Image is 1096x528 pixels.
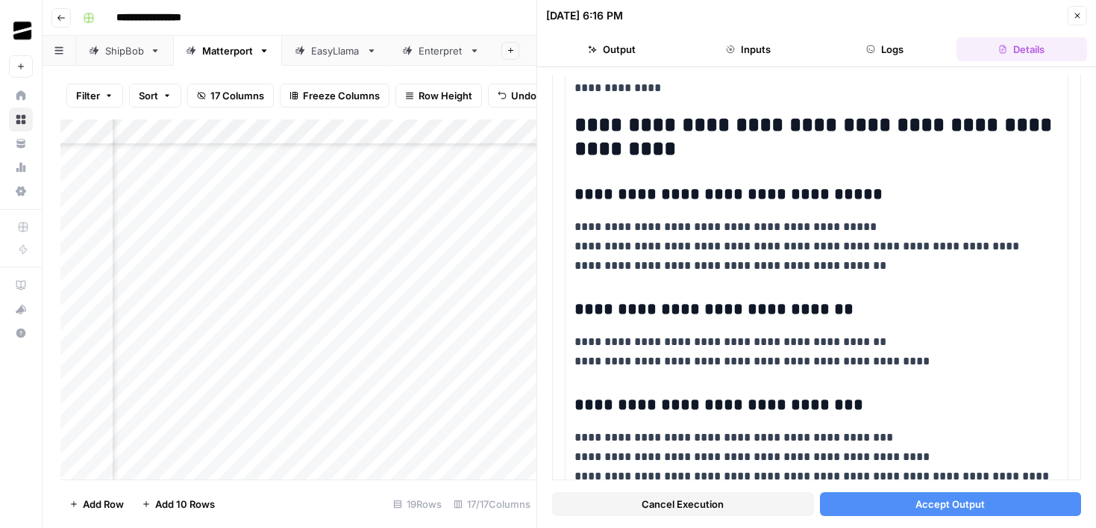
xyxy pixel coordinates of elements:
[389,36,492,66] a: Enterpret
[9,108,33,131] a: Browse
[642,497,724,512] span: Cancel Execution
[546,8,623,23] div: [DATE] 6:16 PM
[76,36,173,66] a: ShipBob
[546,37,677,61] button: Output
[9,84,33,108] a: Home
[60,492,133,516] button: Add Row
[76,88,100,103] span: Filter
[83,497,124,512] span: Add Row
[915,497,985,512] span: Accept Output
[173,36,282,66] a: Matterport
[202,43,253,58] div: Matterport
[9,273,33,297] a: AirOps Academy
[683,37,813,61] button: Inputs
[395,84,482,108] button: Row Height
[129,84,181,108] button: Sort
[387,492,448,516] div: 19 Rows
[9,155,33,179] a: Usage
[552,492,814,516] button: Cancel Execution
[419,88,472,103] span: Row Height
[956,37,1087,61] button: Details
[155,497,215,512] span: Add 10 Rows
[419,43,463,58] div: Enterpret
[448,492,536,516] div: 17/17 Columns
[488,84,546,108] button: Undo
[139,88,158,103] span: Sort
[280,84,389,108] button: Freeze Columns
[9,321,33,345] button: Help + Support
[9,297,33,321] button: What's new?
[105,43,144,58] div: ShipBob
[282,36,389,66] a: EasyLlama
[10,298,32,320] div: What's new?
[9,131,33,155] a: Your Data
[210,88,264,103] span: 17 Columns
[133,492,224,516] button: Add 10 Rows
[66,84,123,108] button: Filter
[820,492,1082,516] button: Accept Output
[9,17,36,44] img: OGM Logo
[511,88,536,103] span: Undo
[9,12,33,49] button: Workspace: OGM
[9,179,33,203] a: Settings
[187,84,274,108] button: 17 Columns
[820,37,951,61] button: Logs
[311,43,360,58] div: EasyLlama
[303,88,380,103] span: Freeze Columns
